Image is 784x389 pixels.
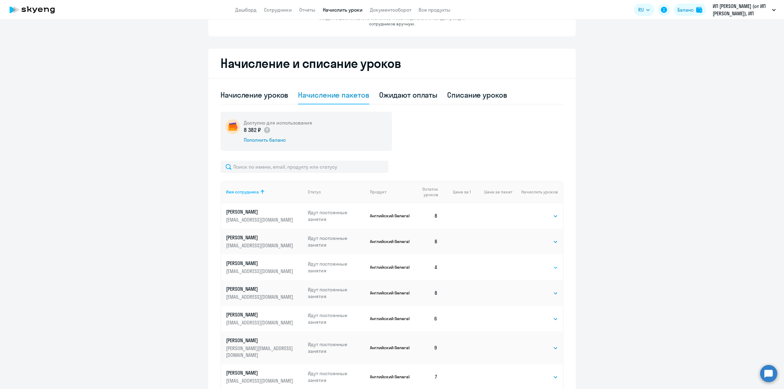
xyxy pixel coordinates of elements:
p: Идут постоянные занятия [308,341,365,354]
p: Создайте шаблон автоначислений, чтобы не делать это каждый раз для сотрудников вручную. [306,16,478,27]
p: Английский General [370,213,411,219]
img: wallet-circle.png [225,119,240,134]
a: Начислить уроки [323,7,363,13]
p: [PERSON_NAME][EMAIL_ADDRESS][DOMAIN_NAME] [226,345,295,358]
a: Отчеты [299,7,315,13]
p: [EMAIL_ADDRESS][DOMAIN_NAME] [226,319,295,326]
td: 8 [411,229,443,254]
p: [EMAIL_ADDRESS][DOMAIN_NAME] [226,377,295,384]
p: [EMAIL_ADDRESS][DOMAIN_NAME] [226,294,295,300]
div: Продукт [370,189,386,195]
p: [PERSON_NAME] [226,208,295,215]
div: Начисление пакетов [298,90,369,100]
p: [PERSON_NAME] [226,311,295,318]
div: Ожидают оплаты [379,90,438,100]
button: ИП [PERSON_NAME] (от ИП [PERSON_NAME]), ИП [PERSON_NAME] [710,2,779,17]
div: Имя сотрудника [226,189,303,195]
a: [PERSON_NAME][EMAIL_ADDRESS][DOMAIN_NAME] [226,369,303,384]
p: Английский General [370,345,411,350]
a: Документооборот [370,7,411,13]
a: [PERSON_NAME][PERSON_NAME][EMAIL_ADDRESS][DOMAIN_NAME] [226,337,303,358]
p: [PERSON_NAME] [226,234,295,241]
a: [PERSON_NAME][EMAIL_ADDRESS][DOMAIN_NAME] [226,260,303,275]
p: Английский General [370,264,411,270]
p: ИП [PERSON_NAME] (от ИП [PERSON_NAME]), ИП [PERSON_NAME] [713,2,770,17]
td: 8 [411,280,443,306]
p: [PERSON_NAME] [226,260,295,267]
td: 8 [411,203,443,229]
p: [EMAIL_ADDRESS][DOMAIN_NAME] [226,268,295,275]
img: balance [696,7,702,13]
p: Английский General [370,239,411,244]
p: [PERSON_NAME] [226,286,295,292]
div: Начисление уроков [221,90,288,100]
a: [PERSON_NAME][EMAIL_ADDRESS][DOMAIN_NAME] [226,234,303,249]
a: Сотрудники [264,7,292,13]
button: Балансbalance [674,4,706,16]
th: Начислить уроков [512,181,563,203]
th: Цена за пакет [471,181,512,203]
span: RU [638,6,644,13]
div: Продукт [370,189,411,195]
a: Дашборд [235,7,257,13]
td: 9 [411,331,443,364]
a: Все продукты [419,7,450,13]
p: Английский General [370,316,411,321]
div: Пополнить баланс [244,137,312,143]
p: Идут постоянные занятия [308,286,365,300]
div: Списание уроков [447,90,507,100]
p: [EMAIL_ADDRESS][DOMAIN_NAME] [226,242,295,249]
div: Баланс [677,6,694,13]
p: Английский General [370,290,411,296]
td: 6 [411,306,443,331]
p: Идут постоянные занятия [308,312,365,325]
input: Поиск по имени, email, продукту или статусу [221,161,388,173]
h2: Начисление и списание уроков [221,56,563,71]
span: Остаток уроков [416,186,438,197]
a: [PERSON_NAME][EMAIL_ADDRESS][DOMAIN_NAME] [226,286,303,300]
div: Имя сотрудника [226,189,259,195]
p: 8 382 ₽ [244,126,271,134]
p: Идут постоянные занятия [308,260,365,274]
th: Цена за 1 [443,181,471,203]
div: Статус [308,189,365,195]
p: Английский General [370,374,411,380]
p: [EMAIL_ADDRESS][DOMAIN_NAME] [226,216,295,223]
div: Статус [308,189,321,195]
p: [PERSON_NAME] [226,337,295,344]
a: [PERSON_NAME][EMAIL_ADDRESS][DOMAIN_NAME] [226,311,303,326]
p: Идут постоянные занятия [308,209,365,223]
td: 4 [411,254,443,280]
button: RU [634,4,654,16]
p: [PERSON_NAME] [226,369,295,376]
div: Остаток уроков [416,186,443,197]
h5: Доступно для использования [244,119,312,126]
p: Идут постоянные занятия [308,370,365,383]
p: Идут постоянные занятия [308,235,365,248]
a: [PERSON_NAME][EMAIL_ADDRESS][DOMAIN_NAME] [226,208,303,223]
